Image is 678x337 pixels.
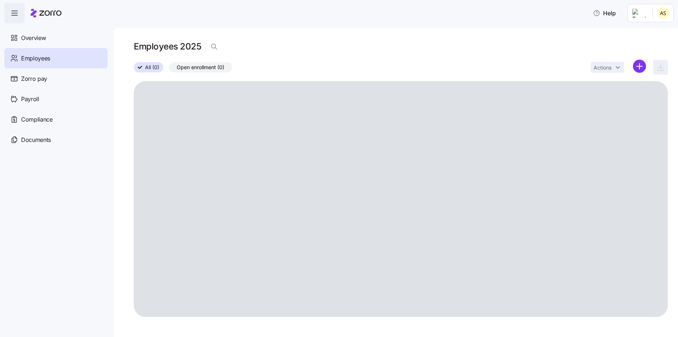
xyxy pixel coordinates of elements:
[4,130,108,150] a: Documents
[594,65,611,70] span: Actions
[591,62,624,73] button: Actions
[145,63,159,72] span: All (0)
[177,63,224,72] span: Open enrollment (0)
[21,115,53,124] span: Compliance
[4,48,108,68] a: Employees
[134,41,201,52] h1: Employees 2025
[593,9,616,17] span: Help
[587,6,622,20] button: Help
[21,33,46,43] span: Overview
[4,28,108,48] a: Overview
[21,74,47,83] span: Zorro pay
[4,68,108,89] a: Zorro pay
[657,7,669,19] img: 25966653fc60c1c706604e5d62ac2791
[21,95,39,104] span: Payroll
[4,89,108,109] a: Payroll
[633,60,646,73] svg: add icon
[21,135,51,144] span: Documents
[21,54,50,63] span: Employees
[632,9,647,17] img: Employer logo
[4,109,108,130] a: Compliance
